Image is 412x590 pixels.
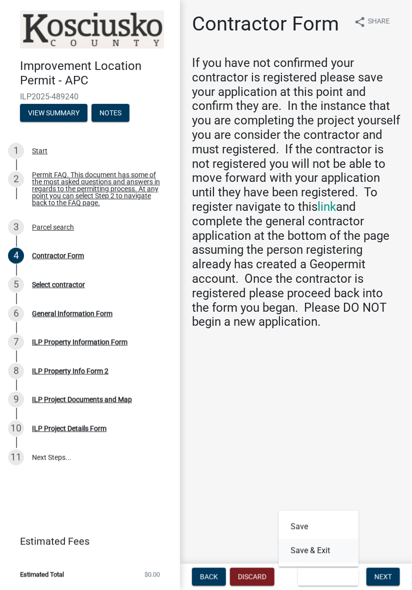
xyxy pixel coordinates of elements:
[8,421,24,437] div: 10
[278,539,358,563] button: Save & Exit
[8,363,24,379] div: 8
[20,109,87,117] wm-modal-confirm: Summary
[32,425,106,432] div: ILP Project Details Form
[20,572,64,578] span: Estimated Total
[317,200,336,214] a: link
[368,16,390,28] span: Share
[8,248,24,264] div: 4
[306,573,344,581] span: Save & Exit
[8,277,24,293] div: 5
[366,568,400,586] button: Next
[200,573,218,581] span: Back
[32,368,108,375] div: ILP Property Info Form 2
[91,104,129,122] button: Notes
[230,568,274,586] button: Discard
[32,171,164,206] div: Permit FAQ. This document has some of the most asked questions and answers in regards to the perm...
[374,573,392,581] span: Next
[8,334,24,350] div: 7
[8,532,164,552] a: Estimated Fees
[8,219,24,235] div: 3
[346,12,398,31] button: shareShare
[32,396,132,403] div: ILP Project Documents and Map
[20,59,172,88] h4: Improvement Location Permit - APC
[20,92,160,101] span: ILP2025-489240
[298,568,358,586] button: Save & Exit
[8,306,24,322] div: 6
[144,572,160,578] span: $0.00
[8,143,24,159] div: 1
[278,511,358,567] div: Save & Exit
[8,392,24,408] div: 9
[8,450,24,466] div: 11
[20,10,164,48] img: Kosciusko County, Indiana
[192,56,400,329] h4: If you have not confirmed your contractor is registered please save your application at this poin...
[32,281,85,288] div: Select contractor
[192,568,226,586] button: Back
[32,252,84,259] div: Contractor Form
[8,171,24,187] div: 2
[32,310,112,317] div: General Information Form
[32,147,47,154] div: Start
[32,339,127,346] div: ILP Property Information Form
[278,515,358,539] button: Save
[32,224,74,231] div: Parcel search
[91,109,129,117] wm-modal-confirm: Notes
[192,12,339,36] h1: Contractor Form
[354,16,366,28] i: share
[20,104,87,122] button: View Summary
